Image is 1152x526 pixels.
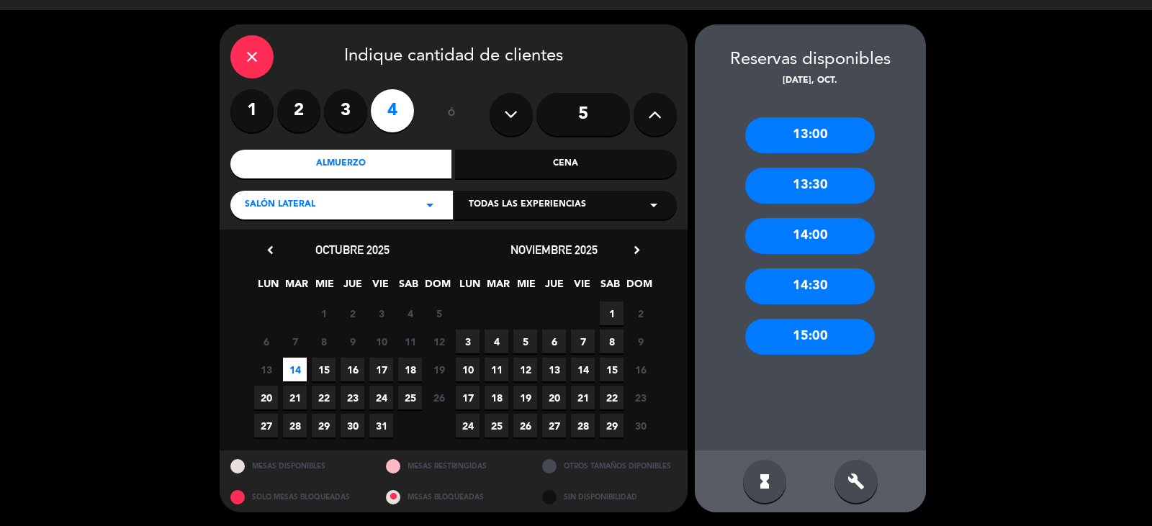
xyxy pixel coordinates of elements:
span: 25 [485,414,508,437]
div: 13:30 [745,168,875,204]
span: 3 [369,301,393,325]
span: 10 [456,358,480,381]
label: 1 [230,89,274,132]
span: 29 [600,414,624,437]
span: octubre 2025 [315,242,390,257]
span: 11 [398,330,422,353]
span: MAR [486,276,510,299]
div: 15:00 [745,319,875,355]
span: 5 [427,301,451,325]
span: 7 [283,330,307,353]
span: 18 [485,386,508,409]
span: 20 [254,386,278,409]
span: 28 [571,414,595,437]
span: LUN [256,276,280,299]
span: 30 [629,414,652,437]
div: ó [428,89,475,140]
span: noviembre 2025 [510,242,598,257]
span: JUE [341,276,364,299]
span: 16 [341,358,364,381]
span: 16 [629,358,652,381]
div: 13:00 [745,117,875,153]
div: [DATE], oct. [695,74,926,89]
span: MIE [514,276,538,299]
span: JUE [542,276,566,299]
span: 27 [254,414,278,437]
span: 22 [600,386,624,409]
span: 20 [542,386,566,409]
span: 1 [312,301,336,325]
span: Salón lateral [245,198,315,212]
div: Almuerzo [230,150,452,178]
span: 7 [571,330,595,353]
span: 13 [542,358,566,381]
span: 12 [427,330,451,353]
span: 26 [513,414,537,437]
span: 17 [369,358,393,381]
div: OTROS TAMAÑOS DIPONIBLES [531,450,688,481]
span: 5 [513,330,537,353]
span: VIE [570,276,594,299]
span: DOM [425,276,449,299]
div: MESAS RESTRINGIDAS [375,450,531,481]
span: 13 [254,358,278,381]
span: 14 [283,358,307,381]
span: 19 [513,386,537,409]
span: 31 [369,414,393,437]
span: 17 [456,386,480,409]
span: 24 [369,386,393,409]
span: 26 [427,386,451,409]
span: 15 [600,358,624,381]
span: 24 [456,414,480,437]
span: 15 [312,358,336,381]
div: SOLO MESAS BLOQUEADAS [220,481,376,512]
span: VIE [369,276,392,299]
span: Todas las experiencias [469,198,586,212]
span: LUN [458,276,482,299]
span: 1 [600,301,624,325]
div: MESAS BLOQUEADAS [375,481,531,512]
span: 27 [542,414,566,437]
span: 4 [485,330,508,353]
span: 23 [341,386,364,409]
i: chevron_right [629,242,644,258]
span: MIE [312,276,336,299]
div: 14:30 [745,268,875,304]
span: 11 [485,358,508,381]
i: build [847,473,865,490]
span: 3 [456,330,480,353]
span: 8 [312,330,336,353]
span: 9 [629,330,652,353]
span: SAB [598,276,622,299]
label: 3 [324,89,367,132]
span: 6 [254,330,278,353]
span: SAB [397,276,420,299]
span: 10 [369,330,393,353]
span: 2 [341,301,364,325]
div: Indique cantidad de clientes [230,35,677,78]
span: 18 [398,358,422,381]
i: arrow_drop_down [645,196,662,214]
span: 19 [427,358,451,381]
span: DOM [626,276,650,299]
span: 8 [600,330,624,353]
span: 14 [571,358,595,381]
span: 9 [341,330,364,353]
span: 28 [283,414,307,437]
i: chevron_left [263,242,278,258]
span: 30 [341,414,364,437]
label: 4 [371,89,414,132]
div: Cena [455,150,677,178]
span: 29 [312,414,336,437]
span: 6 [542,330,566,353]
span: 21 [283,386,307,409]
span: 2 [629,301,652,325]
i: close [243,48,261,65]
span: 21 [571,386,595,409]
div: SIN DISPONIBILIDAD [531,481,688,512]
i: hourglass_full [756,473,773,490]
span: 22 [312,386,336,409]
div: Reservas disponibles [695,46,926,74]
span: 23 [629,386,652,409]
span: 25 [398,386,422,409]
